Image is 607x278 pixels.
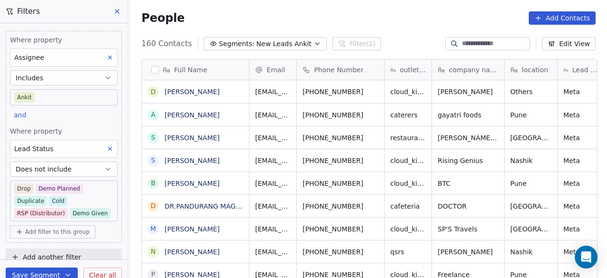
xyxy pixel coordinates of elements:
span: [PHONE_NUMBER] [303,224,378,234]
span: gayatri foods [438,110,498,120]
span: Meta [563,247,599,257]
button: Add Contacts [529,11,596,25]
span: [PHONE_NUMBER] [303,110,378,120]
span: Rising Genius [438,156,498,165]
span: DOCTOR [438,201,498,211]
div: S [151,155,156,165]
a: DR.PANDURANG MAGADUM [165,202,256,210]
span: [EMAIL_ADDRESS][DOMAIN_NAME] [255,133,291,143]
span: [EMAIL_ADDRESS][DOMAIN_NAME] [255,87,291,96]
span: outlet type [400,65,426,75]
span: Meta [563,201,599,211]
span: cloud_kitchen [390,87,426,96]
div: outlet type [385,59,432,80]
span: Nashik [510,247,552,257]
span: BTC [438,179,498,188]
span: [GEOGRAPHIC_DATA] [510,224,552,234]
div: Open Intercom Messenger [575,246,598,268]
span: [PHONE_NUMBER] [303,201,378,211]
div: company name [432,59,504,80]
span: caterers [390,110,426,120]
a: [PERSON_NAME] [165,134,220,142]
span: SP'S Travels [438,224,498,234]
span: Meta [563,133,599,143]
span: Meta [563,156,599,165]
span: Email [267,65,285,75]
span: [PERSON_NAME] Enterprises [438,133,498,143]
span: Pune [510,179,552,188]
a: [PERSON_NAME] [165,225,220,233]
div: D [151,201,156,211]
span: [EMAIL_ADDRESS][DOMAIN_NAME] [255,179,291,188]
div: Full Name [142,59,249,80]
span: [PHONE_NUMBER] [303,87,378,96]
span: People [141,11,184,25]
div: Email [249,59,296,80]
span: [GEOGRAPHIC_DATA] [510,133,552,143]
span: [PERSON_NAME] [438,247,498,257]
div: Phone Number [297,59,384,80]
span: Pune [510,110,552,120]
span: Others [510,87,552,96]
a: [PERSON_NAME] [165,88,220,96]
div: location [505,59,557,80]
span: company name [449,65,499,75]
span: [PHONE_NUMBER] [303,133,378,143]
span: [PHONE_NUMBER] [303,156,378,165]
div: B [151,178,156,188]
button: Filter(2) [332,37,381,50]
span: [EMAIL_ADDRESS][DOMAIN_NAME] [255,110,291,120]
a: [PERSON_NAME] [165,157,220,164]
span: 160 Contacts [141,38,192,49]
a: [PERSON_NAME] [165,111,220,119]
span: Nashik [510,156,552,165]
span: cloud_kitchen [390,224,426,234]
div: s [151,133,156,143]
span: [EMAIL_ADDRESS][DOMAIN_NAME] [255,201,291,211]
span: [PHONE_NUMBER] [303,247,378,257]
a: [PERSON_NAME] [165,180,220,187]
span: restaurants [390,133,426,143]
span: qsrs [390,247,426,257]
span: Meta [563,87,599,96]
span: [PHONE_NUMBER] [303,179,378,188]
div: N [151,247,156,257]
span: cloud_kitchen [390,156,426,165]
div: M [150,224,156,234]
div: A [151,110,156,120]
span: [EMAIL_ADDRESS][DOMAIN_NAME] [255,224,291,234]
span: Full Name [174,65,207,75]
div: D [151,87,156,97]
span: [EMAIL_ADDRESS][DOMAIN_NAME] [255,247,291,257]
span: New Leads Ankit [257,39,312,49]
span: location [522,65,548,75]
span: [GEOGRAPHIC_DATA] [510,201,552,211]
span: cafeteria [390,201,426,211]
span: [EMAIL_ADDRESS][DOMAIN_NAME] [255,156,291,165]
span: cloud_kitchen [390,179,426,188]
span: Phone Number [314,65,363,75]
a: [PERSON_NAME] [165,248,220,256]
span: [PERSON_NAME] [438,87,498,96]
button: Edit View [542,37,596,50]
span: Segments: [219,39,255,49]
span: Meta [563,224,599,234]
div: Lead Source [558,59,605,80]
span: Lead Source [572,65,599,75]
span: Meta [563,110,599,120]
span: Meta [563,179,599,188]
